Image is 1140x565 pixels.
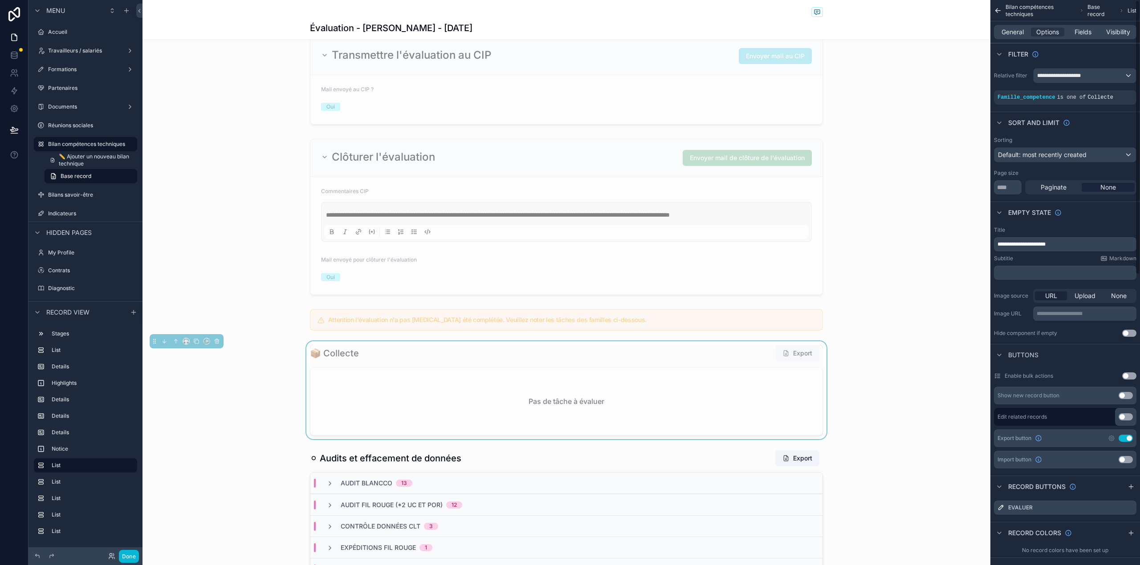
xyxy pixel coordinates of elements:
label: List [52,462,130,469]
a: Bilans savoir-être [34,188,137,202]
a: Diagnostic [34,281,137,295]
label: Contrats [48,267,135,274]
span: Audit Blancco [341,479,392,488]
a: Partenaires [34,81,137,95]
span: General [1002,28,1024,36]
label: Evaluer [1008,504,1033,511]
span: Export button [997,435,1031,442]
span: Contrôle données CLT [341,522,420,531]
label: Details [52,412,134,420]
label: Edit related records [997,413,1047,420]
div: scrollable content [28,323,142,547]
span: Paginate [1041,183,1067,192]
div: 13 [401,480,407,487]
a: Markdown [1100,255,1136,262]
div: scrollable content [1033,307,1136,321]
label: Accueil [48,28,135,36]
span: None [1100,183,1116,192]
label: Page size [994,169,1018,177]
label: List [52,511,134,518]
div: Hide component if empty [994,330,1057,337]
div: scrollable content [994,266,1136,280]
label: Details [52,429,134,436]
div: Show new record button [997,392,1059,399]
label: Formations [48,66,123,73]
span: Record colors [1008,529,1061,537]
span: Famille_competence [997,94,1055,101]
span: Base record [61,173,91,180]
span: Default: most recently created [998,151,1087,158]
label: Enable bulk actions [1005,372,1053,379]
label: List [52,478,134,485]
span: Import button [997,456,1031,463]
span: Options [1036,28,1059,36]
span: Hidden pages [46,228,92,237]
a: Documents [34,100,137,114]
span: Visibility [1106,28,1130,36]
h1: 📦 Collecte [310,347,359,359]
span: Filter [1008,50,1028,59]
div: 12 [452,501,457,508]
span: is one of [1057,94,1086,101]
h1: Évaluation - [PERSON_NAME] - [DATE] [310,22,472,34]
span: Base record [1087,4,1116,18]
span: Empty state [1008,208,1051,217]
label: My Profile [48,249,135,256]
label: List [52,347,134,354]
span: Fields [1075,28,1091,36]
label: Stages [52,330,134,337]
div: scrollable content [994,237,1136,251]
label: Details [52,396,134,403]
span: URL [1045,291,1057,300]
label: Relative filter [994,72,1030,79]
label: Details [52,363,134,370]
label: Partenaires [48,85,135,92]
label: Réunions sociales [48,122,135,129]
label: Documents [48,103,123,110]
label: Travailleurs / salariés [48,47,123,54]
a: Travailleurs / salariés [34,44,137,58]
a: ✏️ Ajouter un nouveau bilan technique [45,153,137,167]
label: Notice [52,445,134,452]
h2: Pas de tâche à évaluer [529,396,604,407]
label: Image URL [994,310,1030,317]
span: Expéditions Fil Rouge [341,543,416,552]
div: No record colors have been set up [990,543,1140,557]
span: Record view [46,308,90,317]
span: Upload [1075,291,1095,300]
span: Record buttons [1008,482,1066,491]
button: Export [775,345,819,361]
a: Accueil [34,25,137,39]
label: Highlights [52,379,134,387]
span: Collecte [1087,94,1113,101]
a: Base record [45,169,137,183]
label: Indicateurs [48,210,135,217]
label: Title [994,226,1005,234]
label: List [52,495,134,502]
a: Réunions sociales [34,118,137,133]
span: Sort And Limit [1008,118,1059,127]
a: Formations [34,62,137,77]
a: Contrats [34,263,137,278]
label: Bilan compétences techniques [48,141,132,148]
span: List [1128,7,1136,14]
label: Bilans savoir-être [48,191,135,198]
label: Subtitle [994,255,1013,262]
label: Sorting [994,137,1012,144]
span: Audit Fil Rouge (*2 UC et POR) [341,500,443,509]
button: Default: most recently created [994,147,1136,162]
div: 1 [425,544,427,551]
span: Bilan compétences techniques [1006,4,1075,18]
a: Bilan compétences techniques [34,137,137,151]
label: Diagnostic [48,285,135,292]
span: ✏️ Ajouter un nouveau bilan technique [59,153,132,167]
span: None [1111,291,1127,300]
label: List [52,528,134,535]
span: Markdown [1109,255,1136,262]
div: 3 [429,523,433,530]
button: Done [119,550,139,563]
a: Indicateurs [34,206,137,221]
a: My Profile [34,246,137,260]
span: Buttons [1008,351,1038,359]
span: Menu [46,6,65,15]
